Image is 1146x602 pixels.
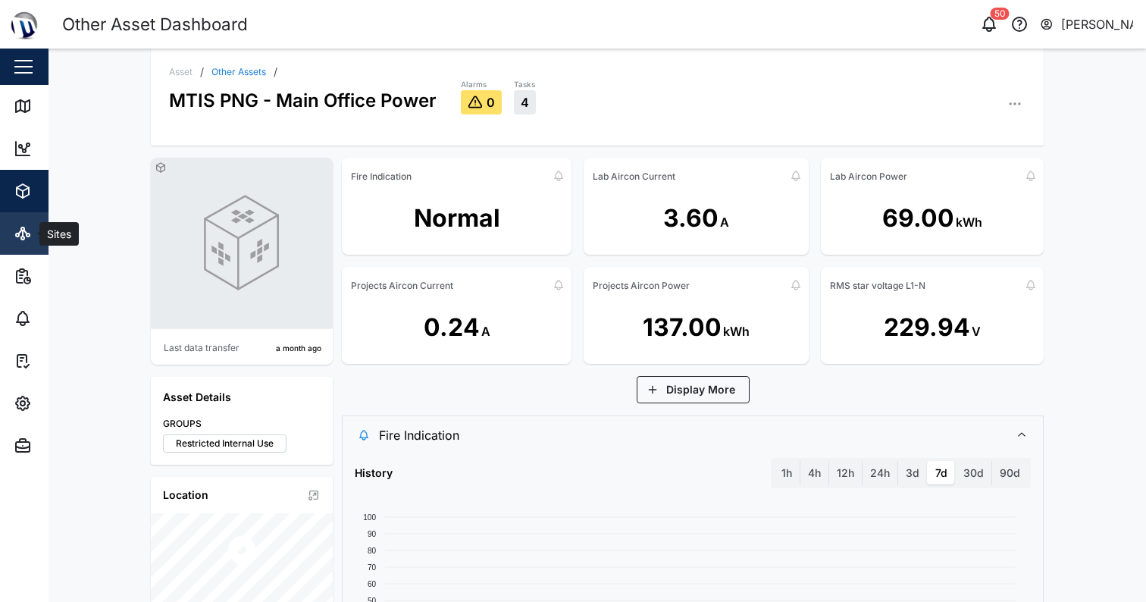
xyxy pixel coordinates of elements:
label: 4h [800,461,828,485]
button: Display More [637,376,750,403]
div: Assets [39,183,86,199]
button: [PERSON_NAME] [1039,14,1134,35]
div: Settings [39,395,93,412]
div: Tasks [514,79,536,91]
img: Main Logo [8,8,41,41]
text: 60 [368,580,377,588]
div: Alarms [461,79,502,91]
div: A [481,322,490,341]
button: Fire Indication [343,416,1043,454]
div: History [355,465,393,481]
div: Map [39,98,74,114]
label: 1h [774,461,800,485]
div: Dashboard [39,140,108,157]
div: GROUPS [163,417,321,431]
a: Alarms0 [461,79,502,115]
label: 24h [863,461,897,485]
span: 0 [487,96,495,109]
div: V [972,322,981,341]
div: Map marker [224,533,260,574]
div: Projects Aircon Power [593,280,690,291]
div: Other Asset Dashboard [62,11,248,38]
div: Normal [414,199,500,237]
a: Other Assets [211,67,266,77]
div: 229.94 [884,309,970,346]
img: GENERIC photo [193,194,290,291]
div: kWh [723,322,750,341]
div: Alarms [39,310,86,327]
div: [PERSON_NAME] [1061,15,1134,34]
div: kWh [956,213,982,232]
div: Reports [39,268,91,284]
div: Projects Aircon Current [351,280,453,291]
text: 100 [364,513,377,522]
label: 7d [928,461,955,485]
div: Lab Aircon Power [830,171,907,182]
div: RMS star voltage L1-N [830,280,925,291]
div: Asset Details [163,389,321,406]
label: 30d [956,461,991,485]
div: Tasks [39,353,81,369]
div: 3.60 [663,199,719,237]
div: Fire Indication [351,171,412,182]
div: Last data transfer [164,341,240,356]
div: 69.00 [882,199,954,237]
div: A [720,213,729,232]
text: 90 [368,530,377,538]
div: Location [163,487,208,503]
a: Tasks4 [514,79,536,115]
div: MTIS PNG - Main Office Power [169,77,437,114]
span: Fire Indication [379,416,997,454]
div: 0.24 [424,309,480,346]
text: 80 [368,547,377,555]
text: 70 [368,563,377,572]
label: 12h [829,461,862,485]
div: / [274,67,277,77]
div: Admin [39,437,84,454]
label: 90d [992,461,1028,485]
span: Display More [666,377,735,403]
div: a month ago [276,343,321,355]
div: 137.00 [643,309,722,346]
label: Restricted Internal Use [163,434,286,453]
div: 50 [991,8,1010,20]
div: Lab Aircon Current [593,171,675,182]
div: Sites [39,225,76,242]
span: 4 [521,96,529,109]
div: Asset [169,67,193,77]
div: / [200,67,204,77]
label: 3d [898,461,927,485]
